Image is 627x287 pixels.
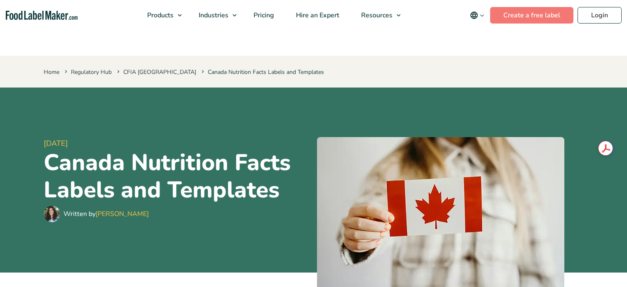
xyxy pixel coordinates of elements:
[294,11,340,20] span: Hire an Expert
[200,68,324,76] span: Canada Nutrition Facts Labels and Templates
[44,138,310,149] span: [DATE]
[71,68,112,76] a: Regulatory Hub
[578,7,622,24] a: Login
[196,11,229,20] span: Industries
[44,68,59,76] a: Home
[44,149,310,204] h1: Canada Nutrition Facts Labels and Templates
[44,206,60,222] img: Maria Abi Hanna - Food Label Maker
[123,68,196,76] a: CFIA [GEOGRAPHIC_DATA]
[251,11,275,20] span: Pricing
[490,7,573,24] a: Create a free label
[145,11,174,20] span: Products
[359,11,393,20] span: Resources
[96,209,149,218] a: [PERSON_NAME]
[63,209,149,219] div: Written by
